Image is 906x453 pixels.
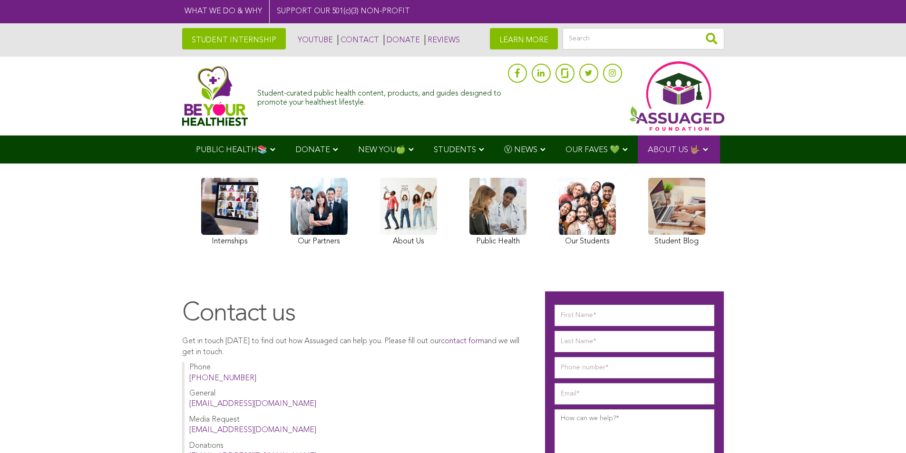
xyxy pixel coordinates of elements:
p: Phone [189,362,526,384]
img: glassdoor [561,68,568,78]
a: [PHONE_NUMBER] [189,375,256,382]
iframe: Chat Widget [858,407,906,453]
span: DONATE [295,146,330,154]
a: [EMAIL_ADDRESS][DOMAIN_NAME] [189,426,316,434]
input: Search [563,28,724,49]
p: Get in touch [DATE] to find out how Assuaged can help you. Please fill out our and we will get in... [182,336,526,357]
span: NEW YOU🍏 [358,146,406,154]
span: OUR FAVES 💚 [565,146,620,154]
a: YOUTUBE [295,35,333,45]
input: Phone number* [555,357,714,378]
a: [EMAIL_ADDRESS][DOMAIN_NAME] [189,400,316,408]
p: General [189,388,526,410]
span: STUDENTS [434,146,476,154]
div: Student-curated public health content, products, and guides designed to promote your healthiest l... [257,85,503,107]
a: contact form [441,337,484,345]
span: PUBLIC HEALTH📚 [196,146,267,154]
a: REVIEWS [425,35,460,45]
img: Assuaged App [629,61,724,131]
span: Ⓥ NEWS [504,146,537,154]
p: Media Request [189,414,526,436]
a: LEARN MORE [490,28,558,49]
input: First Name* [555,305,714,326]
a: STUDENT INTERNSHIP [182,28,286,49]
input: Last Name* [555,331,714,352]
h1: Contact us [182,299,526,329]
a: DONATE [384,35,420,45]
input: Email* [555,383,714,405]
div: Navigation Menu [182,135,724,164]
img: Assuaged [182,66,248,126]
a: CONTACT [338,35,379,45]
span: ABOUT US 🤟🏽 [648,146,700,154]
